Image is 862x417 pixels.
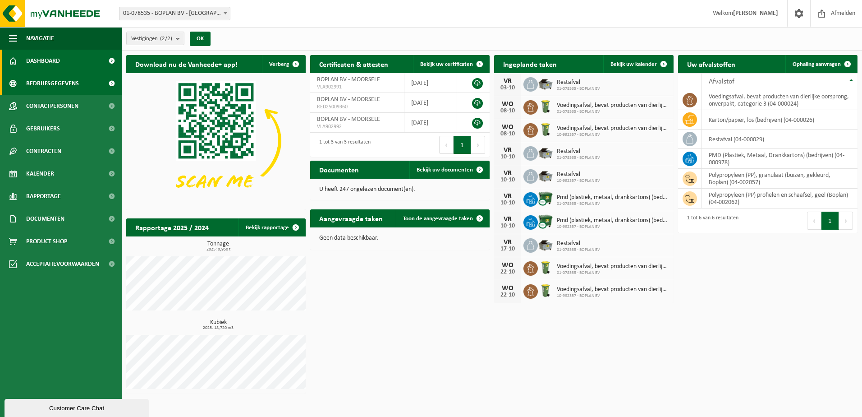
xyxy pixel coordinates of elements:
span: Bedrijfsgegevens [26,72,79,95]
span: RED25009360 [317,103,397,111]
span: Product Shop [26,230,67,253]
span: Bekijk uw documenten [417,167,473,173]
span: 01-078535 - BOPLAN BV [557,86,600,92]
div: VR [499,193,517,200]
span: Navigatie [26,27,54,50]
div: WO [499,124,517,131]
td: [DATE] [404,73,457,93]
td: voedingsafval, bevat producten van dierlijke oorsprong, onverpakt, categorie 3 (04-000024) [702,90,857,110]
span: VLA902991 [317,83,397,91]
div: 10-10 [499,223,517,229]
count: (2/2) [160,36,172,42]
a: Ophaling aanvragen [785,55,857,73]
div: 22-10 [499,292,517,298]
span: 01-078535 - BOPLAN BV - MOORSELE [119,7,230,20]
span: Dashboard [26,50,60,72]
button: Verberg [262,55,305,73]
td: restafval (04-000029) [702,130,857,149]
div: 03-10 [499,85,517,91]
a: Bekijk rapportage [238,218,305,236]
a: Toon de aangevraagde taken [396,209,489,227]
span: BOPLAN BV - MOORSELE [317,116,380,123]
td: [DATE] [404,113,457,133]
td: polypropyleen (PP), granulaat (buizen, gekleurd, Boplan) (04-002057) [702,169,857,189]
img: WB-5000-GAL-GY-01 [538,168,553,183]
span: Restafval [557,79,600,86]
div: WO [499,101,517,108]
span: 10-992357 - BOPLAN BV [557,224,669,230]
span: Restafval [557,148,600,155]
div: 10-10 [499,200,517,206]
td: polypropyleen (PP) profielen en schaafsel, geel (Boplan) (04-002062) [702,189,857,208]
img: Download de VHEPlus App [126,73,306,208]
div: VR [499,170,517,177]
span: Bekijk uw certificaten [420,61,473,67]
div: 10-10 [499,154,517,160]
div: 08-10 [499,131,517,137]
p: U heeft 247 ongelezen document(en). [319,186,481,193]
span: Voedingsafval, bevat producten van dierlijke oorsprong, onverpakt, categorie 3 [557,102,669,109]
div: 17-10 [499,246,517,252]
span: Acceptatievoorwaarden [26,253,99,275]
img: WB-0140-HPE-GN-50 [538,99,553,114]
span: Pmd (plastiek, metaal, drankkartons) (bedrijven) [557,217,669,224]
strong: [PERSON_NAME] [733,10,778,17]
span: Bekijk uw kalender [610,61,657,67]
span: Contracten [26,140,61,162]
span: 2025: 0,950 t [131,247,306,252]
span: Documenten [26,208,64,230]
h2: Documenten [310,161,368,178]
button: 1 [454,136,471,154]
h2: Rapportage 2025 / 2024 [126,218,218,236]
div: VR [499,216,517,223]
h3: Kubiek [131,320,306,330]
span: 01-078535 - BOPLAN BV [557,247,600,253]
h3: Tonnage [131,241,306,252]
a: Bekijk uw certificaten [413,55,489,73]
div: WO [499,262,517,269]
span: Gebruikers [26,117,60,140]
div: 08-10 [499,108,517,114]
span: Voedingsafval, bevat producten van dierlijke oorsprong, onverpakt, categorie 3 [557,263,669,270]
span: Voedingsafval, bevat producten van dierlijke oorsprong, onverpakt, categorie 3 [557,125,669,132]
img: WB-5000-GAL-GY-01 [538,76,553,91]
span: Ophaling aanvragen [793,61,841,67]
span: 01-078535 - BOPLAN BV [557,270,669,276]
a: Bekijk uw kalender [603,55,673,73]
span: Pmd (plastiek, metaal, drankkartons) (bedrijven) [557,194,669,201]
img: WB-0140-HPE-GN-50 [538,260,553,275]
span: 10-992357 - BOPLAN BV [557,178,600,184]
span: Afvalstof [709,78,734,85]
h2: Certificaten & attesten [310,55,397,73]
span: BOPLAN BV - MOORSELE [317,76,380,83]
img: WB-5000-GAL-GY-01 [538,237,553,252]
span: 10-992357 - BOPLAN BV [557,132,669,138]
span: 01-078535 - BOPLAN BV [557,201,669,207]
div: VR [499,239,517,246]
span: Voedingsafval, bevat producten van dierlijke oorsprong, onverpakt, categorie 3 [557,286,669,293]
span: 2025: 18,720 m3 [131,326,306,330]
h2: Uw afvalstoffen [678,55,744,73]
h2: Aangevraagde taken [310,209,392,227]
img: WB-0140-HPE-GN-50 [538,283,553,298]
button: Next [471,136,485,154]
a: Bekijk uw documenten [409,161,489,179]
span: BOPLAN BV - MOORSELE [317,96,380,103]
button: OK [190,32,211,46]
span: Restafval [557,171,600,178]
img: WB-0140-HPE-GN-50 [538,122,553,137]
button: Next [839,212,853,230]
div: WO [499,285,517,292]
span: 01-078535 - BOPLAN BV [557,155,600,161]
span: 10-992357 - BOPLAN BV [557,293,669,299]
button: 1 [821,212,839,230]
h2: Download nu de Vanheede+ app! [126,55,247,73]
div: VR [499,78,517,85]
img: WB-1100-CU [538,214,553,229]
td: PMD (Plastiek, Metaal, Drankkartons) (bedrijven) (04-000978) [702,149,857,169]
button: Previous [439,136,454,154]
div: 22-10 [499,269,517,275]
span: Rapportage [26,185,61,208]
